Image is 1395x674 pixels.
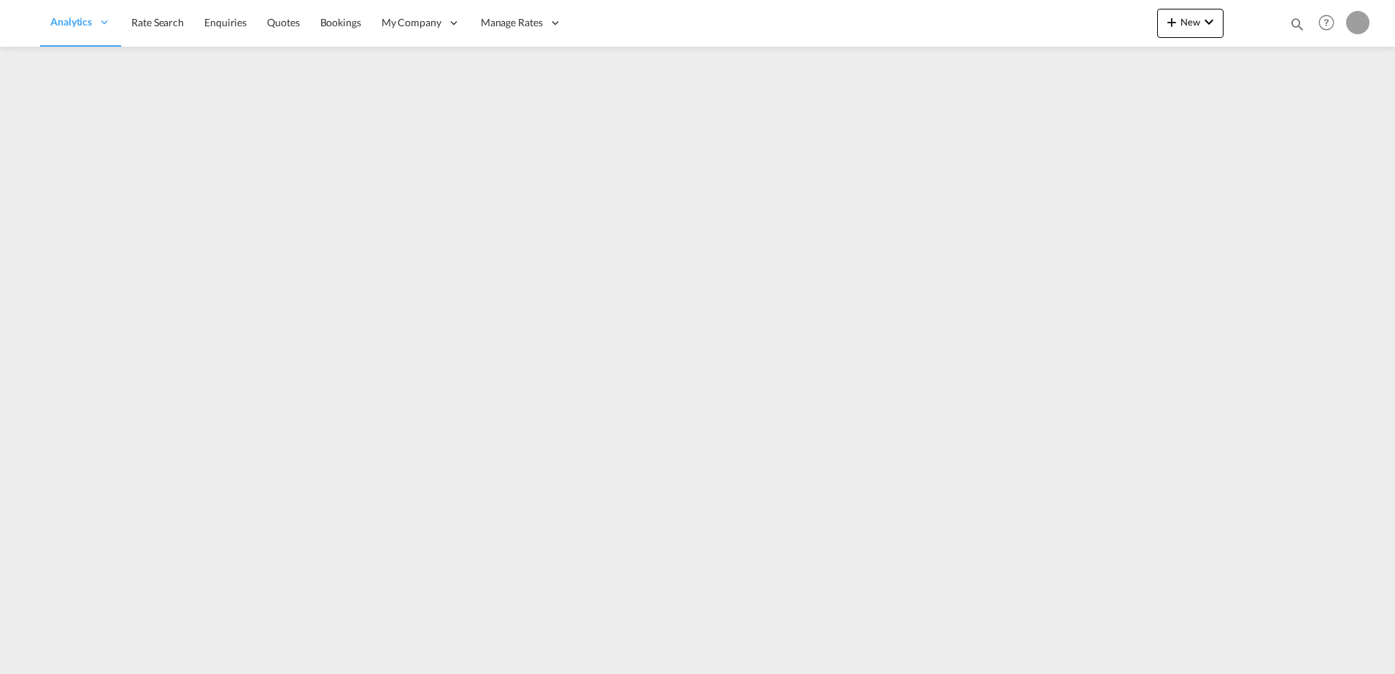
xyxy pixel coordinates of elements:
span: Bookings [320,16,361,28]
span: Help [1314,10,1339,35]
md-icon: icon-chevron-down [1200,13,1218,31]
md-icon: icon-magnify [1289,16,1305,32]
button: icon-plus 400-fgNewicon-chevron-down [1157,9,1224,38]
span: New [1163,16,1218,28]
div: icon-magnify [1289,16,1305,38]
div: Help [1314,10,1346,36]
span: Analytics [50,15,92,29]
span: Enquiries [204,16,247,28]
span: Manage Rates [481,15,543,30]
span: Quotes [267,16,299,28]
md-icon: icon-plus 400-fg [1163,13,1180,31]
span: Rate Search [131,16,184,28]
span: My Company [382,15,441,30]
